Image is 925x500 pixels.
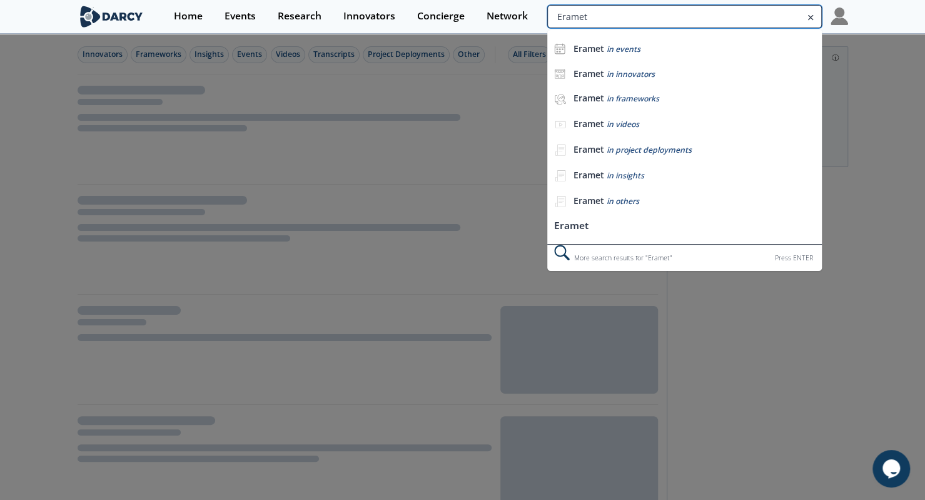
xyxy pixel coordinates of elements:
[872,450,912,487] iframe: chat widget
[606,69,654,79] span: in innovators
[417,11,465,21] div: Concierge
[775,252,813,265] div: Press ENTER
[573,118,604,130] b: Eramet
[573,169,604,181] b: Eramet
[278,11,321,21] div: Research
[343,11,395,21] div: Innovators
[554,43,565,54] img: icon
[606,170,644,181] span: in insights
[606,196,639,207] span: in others
[487,11,528,21] div: Network
[606,93,659,104] span: in frameworks
[831,8,848,25] img: Profile
[606,119,639,130] span: in videos
[78,6,146,28] img: logo-wide.svg
[573,143,604,155] b: Eramet
[174,11,203,21] div: Home
[606,44,640,54] span: in events
[547,215,821,238] li: Eramet
[573,195,604,207] b: Eramet
[225,11,256,21] div: Events
[547,244,821,271] div: More search results for " Eramet "
[573,68,604,79] b: Eramet
[547,5,821,28] input: Advanced Search
[606,145,691,155] span: in project deployments
[573,43,604,54] b: Eramet
[573,92,604,104] b: Eramet
[554,68,565,79] img: icon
